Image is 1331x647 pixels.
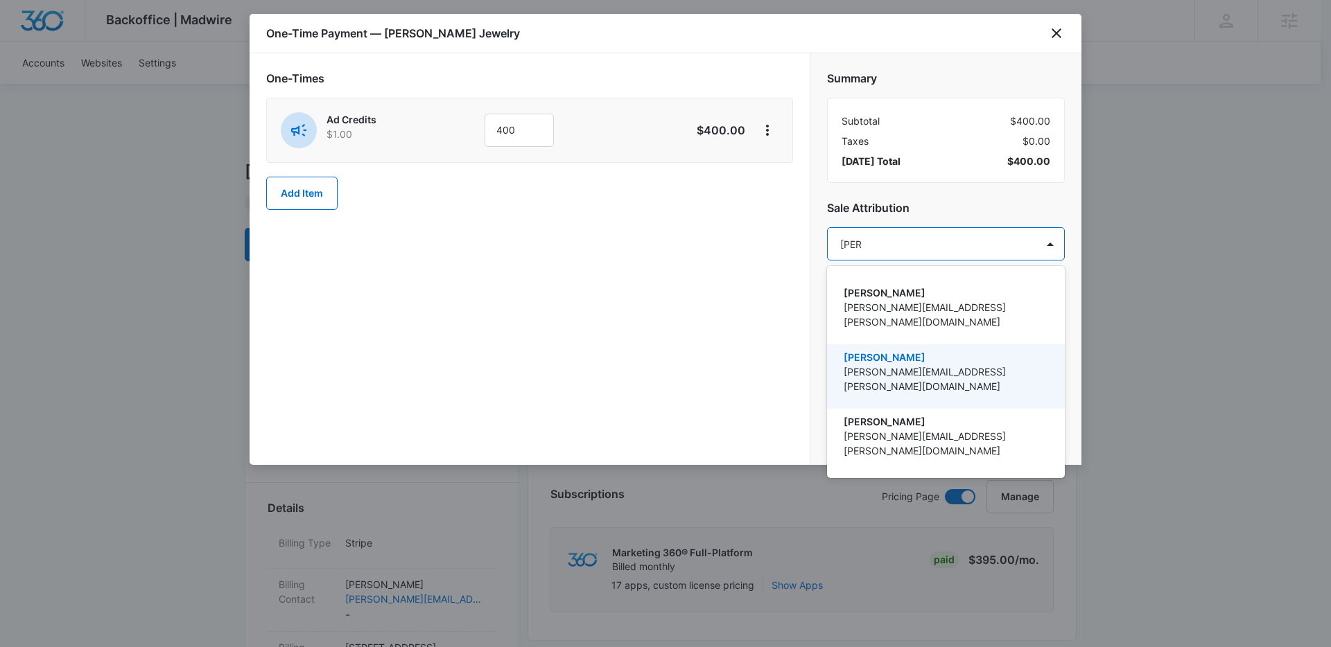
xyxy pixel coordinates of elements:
[844,414,1045,429] p: [PERSON_NAME]
[844,429,1045,458] p: [PERSON_NAME][EMAIL_ADDRESS][PERSON_NAME][DOMAIN_NAME]
[844,285,1045,300] p: [PERSON_NAME]
[844,350,1045,364] p: [PERSON_NAME]
[844,364,1045,393] p: [PERSON_NAME][EMAIL_ADDRESS][PERSON_NAME][DOMAIN_NAME]
[844,300,1045,329] p: [PERSON_NAME][EMAIL_ADDRESS][PERSON_NAME][DOMAIN_NAME]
